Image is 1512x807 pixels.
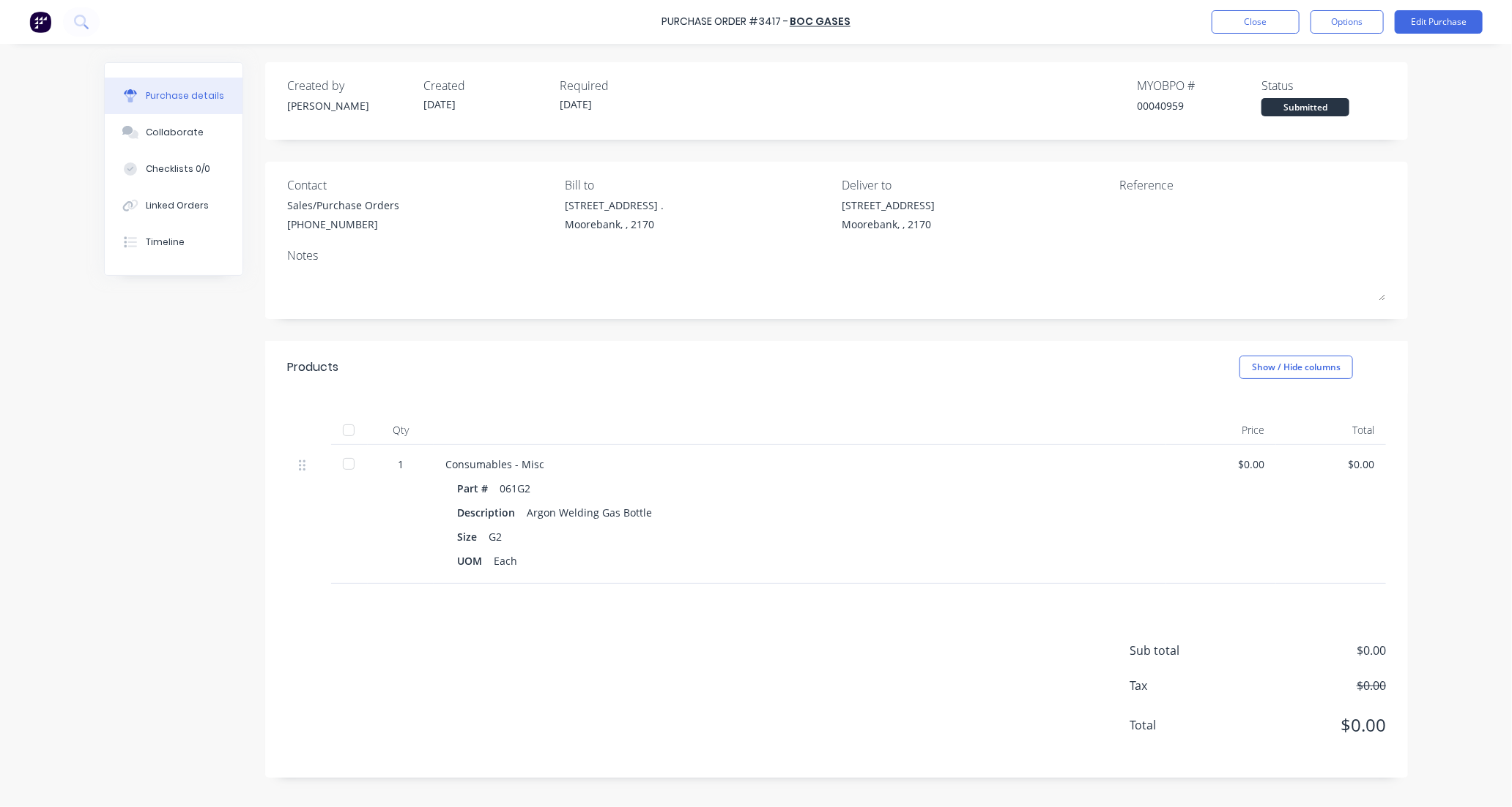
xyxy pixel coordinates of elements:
div: $0.00 [1288,457,1374,472]
div: MYOB PO # [1137,77,1261,94]
div: Each [494,550,517,571]
div: Argon Welding Gas Bottle [527,502,652,523]
div: Moorebank, , 2170 [565,217,664,232]
div: Size [457,526,489,547]
button: Linked Orders [105,187,242,224]
div: [STREET_ADDRESS] . [565,198,664,213]
div: [PERSON_NAME] [287,98,412,113]
div: Purchase Order #3417 - [661,15,788,30]
span: Tax [1130,677,1239,694]
div: Created [423,77,548,94]
div: [STREET_ADDRESS] [842,198,935,213]
button: Checklists 0/0 [105,151,242,187]
div: Deliver to [842,176,1109,194]
div: Collaborate [146,126,204,139]
span: Sub total [1130,642,1239,659]
button: Close [1212,10,1300,34]
div: Status [1261,77,1386,94]
div: Consumables - Misc [445,457,1155,472]
div: 1 [379,457,422,472]
span: $0.00 [1239,712,1386,738]
div: 061G2 [500,478,530,499]
div: Timeline [146,236,185,249]
button: Options [1311,10,1384,34]
div: Sales/Purchase Orders [287,198,399,213]
div: UOM [457,550,494,571]
div: $0.00 [1178,457,1264,472]
img: Factory [29,11,51,33]
button: Timeline [105,224,242,260]
div: Products [287,359,338,376]
div: Submitted [1261,98,1349,116]
button: Collaborate [105,114,242,151]
div: Contact [287,176,554,194]
div: 00040959 [1137,98,1261,113]
button: Show / Hide columns [1239,356,1353,379]
div: Price [1166,416,1276,445]
div: [PHONE_NUMBER] [287,217,399,232]
div: Linked Orders [146,199,209,212]
span: $0.00 [1239,642,1386,659]
span: $0.00 [1239,677,1386,694]
div: Checklists 0/0 [146,162,210,176]
div: Notes [287,247,1386,264]
div: Reference [1119,176,1386,194]
div: Bill to [565,176,831,194]
div: Total [1276,416,1386,445]
span: Total [1130,716,1239,734]
button: Edit Purchase [1395,10,1483,34]
div: Part # [457,478,500,499]
div: Description [457,502,527,523]
div: G2 [489,526,502,547]
div: Moorebank, , 2170 [842,217,935,232]
button: Purchase details [105,78,242,114]
div: Purchase details [146,89,224,102]
div: Created by [287,77,412,94]
a: BOC Gases [790,15,850,29]
div: Required [560,77,684,94]
div: Qty [368,416,434,445]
